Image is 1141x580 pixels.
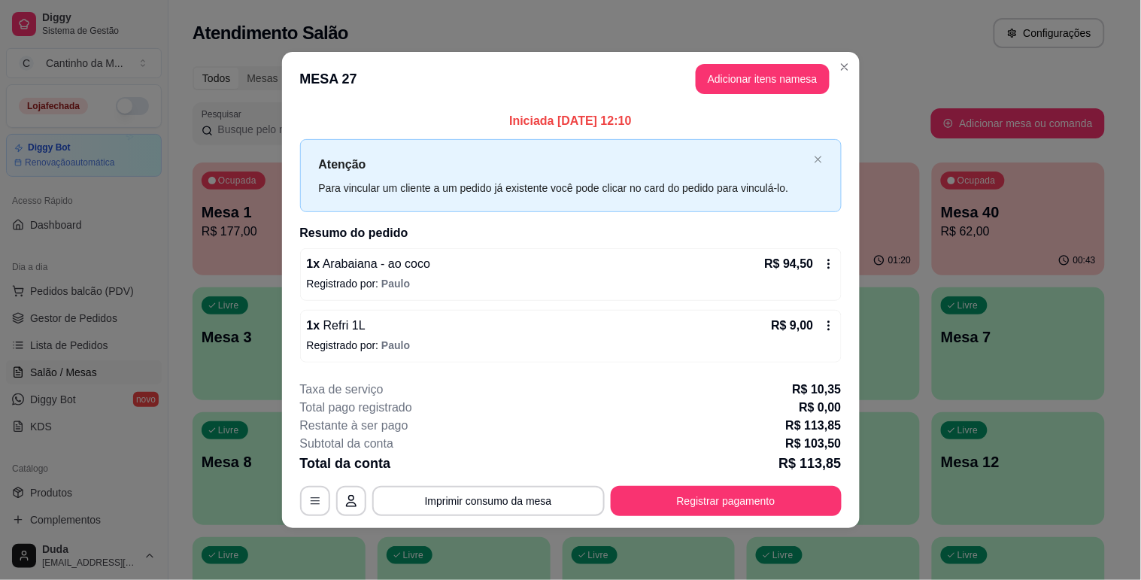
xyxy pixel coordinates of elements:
p: 1 x [307,317,366,335]
button: Close [833,55,857,79]
h2: Resumo do pedido [300,224,842,242]
p: R$ 0,00 [799,399,841,417]
button: Adicionar itens namesa [696,64,830,94]
p: Registrado por: [307,276,835,291]
div: Para vincular um cliente a um pedido já existente você pode clicar no card do pedido para vinculá... [319,180,808,196]
p: Registrado por: [307,338,835,353]
p: Taxa de serviço [300,381,384,399]
p: Total da conta [300,453,391,474]
p: 1 x [307,255,431,273]
p: Iniciada [DATE] 12:10 [300,112,842,130]
p: R$ 103,50 [786,435,842,453]
span: close [814,155,823,164]
span: Paulo [381,339,410,351]
p: R$ 113,85 [778,453,841,474]
button: Imprimir consumo da mesa [372,486,605,516]
p: R$ 10,35 [793,381,842,399]
p: Restante à ser pago [300,417,408,435]
span: Paulo [381,278,410,290]
p: Subtotal da conta [300,435,394,453]
span: Refri 1L [320,319,365,332]
header: MESA 27 [282,52,860,106]
p: Atenção [319,155,808,174]
button: Registrar pagamento [611,486,842,516]
p: R$ 94,50 [765,255,814,273]
p: Total pago registrado [300,399,412,417]
p: R$ 9,00 [771,317,813,335]
span: Arabaiana - ao coco [320,257,430,270]
p: R$ 113,85 [786,417,842,435]
button: close [814,155,823,165]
